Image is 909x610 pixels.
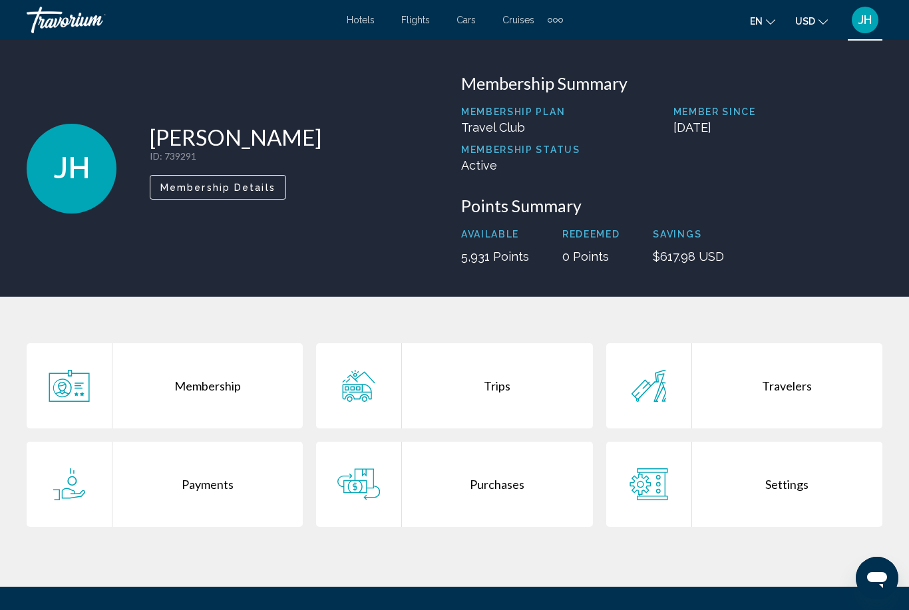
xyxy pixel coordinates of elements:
div: Trips [402,343,592,428]
a: Hotels [347,15,375,25]
div: Travelers [692,343,882,428]
p: Savings [653,229,724,239]
a: Membership [27,343,303,428]
span: JH [54,151,90,186]
a: Travelers [606,343,882,428]
div: Membership [112,343,303,428]
button: Change language [750,11,775,31]
a: Travorium [27,7,333,33]
span: JH [858,13,872,27]
button: User Menu [848,6,882,34]
p: Membership Status [461,144,580,155]
p: $617.98 USD [653,249,724,263]
button: Change currency [795,11,828,31]
a: Trips [316,343,592,428]
div: Purchases [402,442,592,527]
a: Membership Details [150,178,286,193]
a: Settings [606,442,882,527]
span: en [750,16,763,27]
p: Redeemed [562,229,620,239]
span: ID [150,150,160,162]
button: Extra navigation items [548,9,563,31]
p: Available [461,229,529,239]
a: Cruises [502,15,534,25]
div: Settings [692,442,882,527]
a: Flights [401,15,430,25]
h1: [PERSON_NAME] [150,124,321,150]
p: : 739291 [150,150,321,162]
p: [DATE] [673,120,882,134]
span: Membership Details [160,182,275,193]
p: Active [461,158,580,172]
h3: Points Summary [461,196,882,216]
a: Purchases [316,442,592,527]
button: Membership Details [150,175,286,200]
iframe: Button to launch messaging window [856,557,898,599]
a: Cars [456,15,476,25]
p: Travel Club [461,120,580,134]
p: Membership Plan [461,106,580,117]
p: Member Since [673,106,882,117]
span: USD [795,16,815,27]
p: 0 Points [562,249,620,263]
a: Payments [27,442,303,527]
h3: Membership Summary [461,73,882,93]
p: 5,931 Points [461,249,529,263]
div: Payments [112,442,303,527]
